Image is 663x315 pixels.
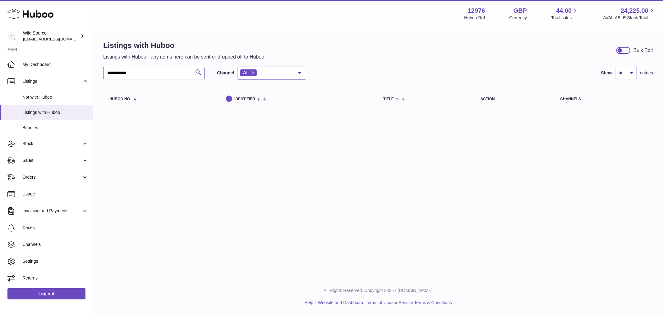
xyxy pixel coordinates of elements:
[22,78,82,84] span: Listings
[103,54,266,60] p: Listings with Huboo - any items here can be sent or dropped off to Huboo.
[22,208,82,214] span: Invoicing and Payments
[22,174,82,180] span: Orders
[217,70,234,76] label: Channel
[22,110,88,115] span: Listings with Huboo
[22,225,88,231] span: Cases
[556,7,572,15] span: 44.00
[23,36,91,41] span: [EMAIL_ADDRESS][DOMAIN_NAME]
[304,300,313,305] a: Help
[603,7,656,21] a: 24,225.00 AVAILABLE Stock Total
[316,300,452,306] li: and
[103,40,266,50] h1: Listings with Huboo
[640,70,653,76] span: entries
[551,15,579,21] span: Total sales
[464,15,485,21] div: Huboo Ref
[22,275,88,281] span: Returns
[7,288,85,299] a: Log out
[22,94,88,100] span: Not with Huboo
[109,97,130,101] span: Huboo no
[234,97,255,101] span: identifier
[22,141,82,147] span: Stock
[22,258,88,264] span: Settings
[513,7,527,15] strong: GBP
[551,7,579,21] a: 44.00 Total sales
[98,288,658,294] p: All Rights Reserved. Copyright 2025 - [DOMAIN_NAME]
[23,30,79,42] div: Wild Source
[243,70,249,75] span: All
[481,97,548,101] div: action
[509,15,527,21] div: Currency
[22,125,88,131] span: Bundles
[22,62,88,68] span: My Dashboard
[22,242,88,247] span: Channels
[22,191,88,197] span: Usage
[7,31,17,41] img: internalAdmin-12976@internal.huboo.com
[398,300,452,305] a: Service Terms & Conditions
[621,7,648,15] span: 24,225.00
[560,97,647,101] div: channels
[384,97,394,101] span: title
[468,7,485,15] strong: 12976
[601,70,613,76] label: Show
[22,157,82,163] span: Sales
[633,47,653,54] div: Bulk Edit
[603,15,656,21] span: AVAILABLE Stock Total
[318,300,391,305] a: Website and Dashboard Terms of Use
